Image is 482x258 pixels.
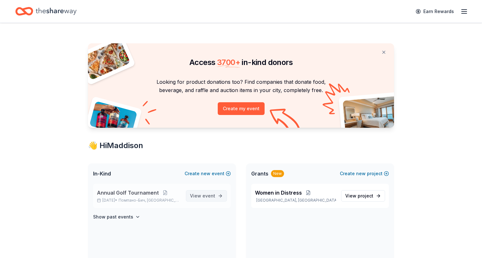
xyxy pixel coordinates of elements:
a: View project [341,190,385,202]
span: project [358,193,373,198]
button: Createnewevent [185,170,231,177]
img: Curvy arrow [270,109,302,133]
span: new [201,170,210,177]
button: Createnewproject [340,170,389,177]
p: [GEOGRAPHIC_DATA], [GEOGRAPHIC_DATA] [255,198,336,203]
span: 3700 + [217,58,240,67]
span: Annual Golf Tournament [97,189,159,197]
span: Помпано-Бич, [GEOGRAPHIC_DATA] [119,198,181,203]
span: View [345,192,373,200]
img: Pizza [81,39,131,80]
span: In-Kind [93,170,111,177]
div: New [271,170,284,177]
a: Earn Rewards [412,6,458,17]
span: Women in Distress [255,189,302,197]
span: event [202,193,215,198]
a: Home [15,4,77,19]
p: [DATE] • [97,198,181,203]
span: Grants [251,170,268,177]
span: Access in-kind donors [189,58,293,67]
p: Looking for product donations too? Find companies that donate food, beverage, and raffle and auct... [96,78,386,95]
a: View event [186,190,227,202]
div: 👋 Hi Maddison [88,140,394,151]
button: Create my event [218,102,265,115]
h4: Show past events [93,213,133,221]
button: Show past events [93,213,140,221]
span: new [356,170,366,177]
span: View [190,192,215,200]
